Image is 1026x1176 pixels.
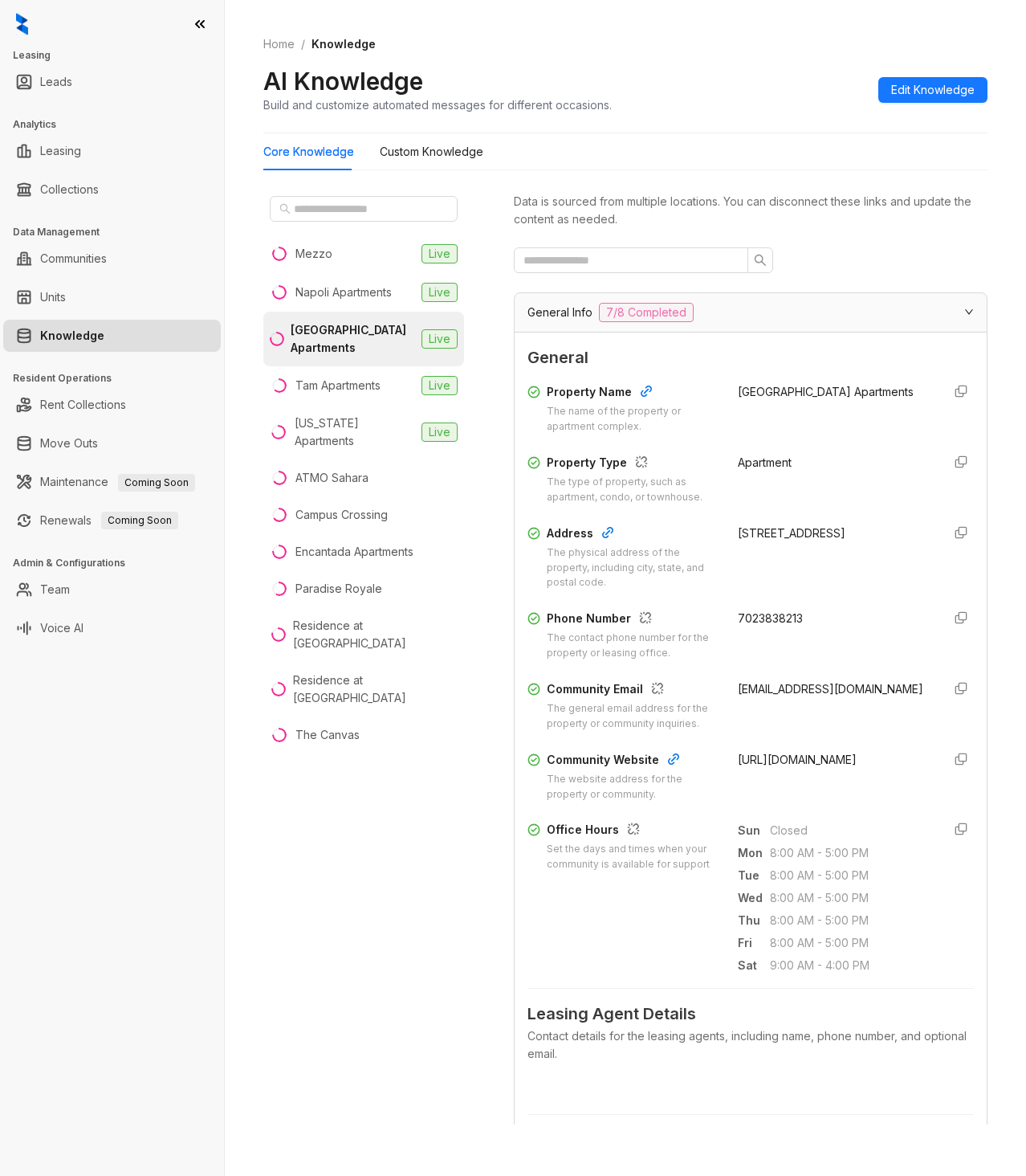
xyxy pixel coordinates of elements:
span: 7/8 Completed [599,303,694,322]
div: The contact phone number for the property or leasing office. [547,631,719,661]
a: RenewalsComing Soon [40,504,178,537]
div: Campus Crossing [295,506,388,524]
span: Leasing Agent Details [527,1002,974,1027]
li: Leasing [3,135,221,167]
span: Wed [738,889,770,907]
span: Live [421,244,458,263]
div: General Info7/8 Completed [515,293,987,332]
li: Renewals [3,504,221,537]
div: [STREET_ADDRESS] [738,525,929,542]
a: Team [40,574,70,606]
span: Knowledge [311,37,376,51]
div: Tam Apartments [295,377,381,394]
span: Fri [738,934,770,952]
span: 7023838213 [738,611,803,625]
img: logo [16,13,28,35]
h2: AI Knowledge [263,66,423,96]
div: Encantada Apartments [295,543,413,561]
div: Set the days and times when your community is available for support [547,842,719,872]
span: 8:00 AM - 5:00 PM [770,889,929,907]
div: [GEOGRAPHIC_DATA] Apartments [291,321,415,357]
span: expanded [964,307,974,316]
div: Property Name [547,383,719,404]
div: Residence at [GEOGRAPHIC_DATA] [293,617,458,652]
div: The name of the property or apartment complex. [547,404,719,435]
span: Live [421,376,458,395]
span: search [279,203,291,214]
li: Rent Collections [3,389,221,421]
span: General [527,345,974,370]
div: Address [547,525,719,545]
div: The Canvas [295,726,360,744]
span: 8:00 AM - 5:00 PM [770,912,929,929]
a: Leads [40,66,72,98]
span: Live [421,423,458,442]
span: 8:00 AM - 5:00 PM [770,934,929,952]
li: Team [3,574,221,606]
span: [EMAIL_ADDRESS][DOMAIN_NAME] [738,682,923,696]
span: 9:00 AM - 4:00 PM [770,957,929,974]
h3: Analytics [13,117,224,132]
div: The general email address for the property or community inquiries. [547,701,719,732]
div: Residence at [GEOGRAPHIC_DATA] [293,672,458,707]
a: Voice AI [40,612,83,644]
div: ATMO Sahara [295,469,368,487]
span: Tue [738,867,770,884]
a: Move Outs [40,427,98,459]
div: Core Knowledge [263,143,354,161]
li: / [301,35,305,53]
li: Leads [3,66,221,98]
li: Collections [3,174,221,206]
span: Coming Soon [118,474,195,492]
div: The website address for the property or community. [547,772,719,802]
a: Leasing [40,135,81,167]
span: Thu [738,912,770,929]
li: Voice AI [3,612,221,644]
span: Sun [738,822,770,839]
a: Rent Collections [40,389,126,421]
span: search [754,254,767,267]
a: Communities [40,243,107,275]
a: Home [260,35,298,53]
a: Knowledge [40,320,104,352]
li: Units [3,281,221,313]
h3: Data Management [13,225,224,239]
span: General Info [527,304,592,321]
span: Edit Knowledge [891,81,975,99]
h3: Leasing [13,48,224,63]
div: Phone Number [547,610,719,631]
span: Apartment [738,455,792,469]
div: Property Type [547,454,719,475]
span: [URL][DOMAIN_NAME] [738,753,857,766]
div: The physical address of the property, including city, state, and postal code. [547,545,719,591]
div: Data is sourced from multiple locations. You can disconnect these links and update the content as... [514,193,987,228]
span: 8:00 AM - 5:00 PM [770,844,929,862]
span: Live [421,329,458,349]
div: Custom Knowledge [380,143,483,161]
li: Communities [3,243,221,275]
div: Community Email [547,680,719,701]
span: 8:00 AM - 5:00 PM [770,867,929,884]
div: Mezzo [295,245,332,263]
span: Live [421,283,458,302]
h3: Resident Operations [13,371,224,386]
div: Office Hours [547,821,719,842]
div: Build and customize automated messages for different occasions. [263,96,612,113]
span: [GEOGRAPHIC_DATA] Apartments [738,385,914,398]
button: Edit Knowledge [878,77,987,103]
div: Community Website [547,751,719,772]
h3: Admin & Configurations [13,556,224,570]
div: Contact details for the leasing agents, including name, phone number, and optional email. [527,1027,974,1063]
span: Mon [738,844,770,862]
a: Units [40,281,66,313]
a: Collections [40,174,99,206]
li: Knowledge [3,320,221,352]
span: Closed [770,822,929,839]
div: Napoli Apartments [295,284,392,301]
span: Sat [738,957,770,974]
li: Move Outs [3,427,221,459]
li: Maintenance [3,466,221,498]
span: Coming Soon [101,512,178,529]
div: [US_STATE] Apartments [295,414,415,450]
div: The type of property, such as apartment, condo, or townhouse. [547,475,719,505]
